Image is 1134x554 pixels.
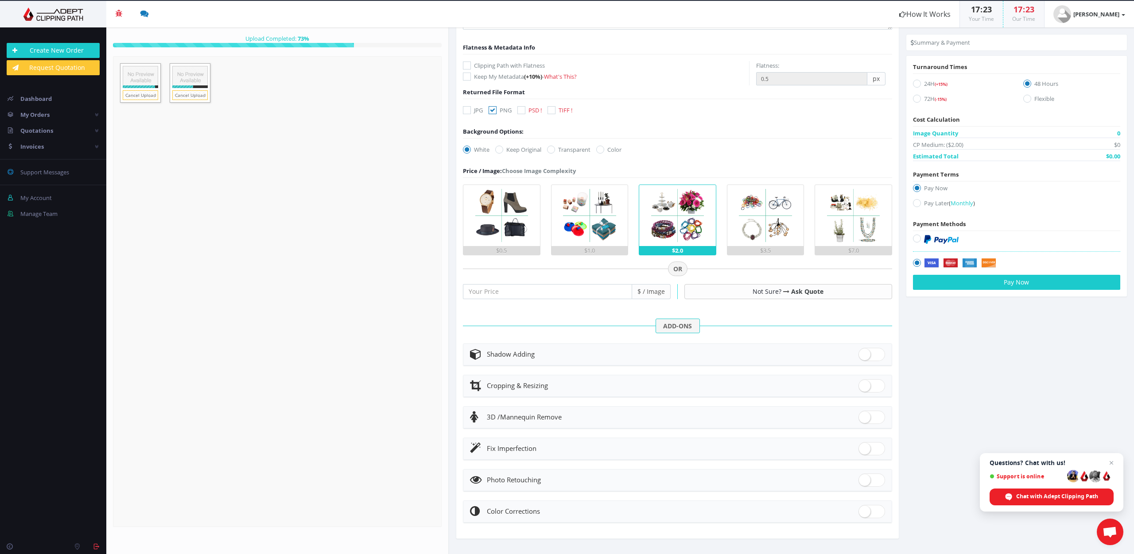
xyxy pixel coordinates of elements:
[656,319,700,334] span: ADD-ONS
[298,35,304,42] span: 73
[1117,129,1120,138] span: 0
[463,246,540,255] div: $0.5
[20,111,50,119] span: My Orders
[913,199,1120,211] label: Pay Later
[1106,458,1117,468] span: Close chat
[20,127,53,135] span: Quotations
[559,185,620,246] img: 2.png
[487,412,500,421] span: 3D /
[463,284,632,299] input: Your Price
[1023,94,1120,106] label: Flexible
[913,170,959,178] span: Payment Terms
[489,106,512,115] label: PNG
[951,199,973,207] span: Monthly
[913,115,960,123] span: Cost Calculation
[463,106,483,115] label: JPG
[1012,15,1035,23] small: Our Time
[911,38,970,47] li: Summary & Payment
[463,88,525,96] span: Returned File Format
[935,95,947,103] a: (-15%)
[791,287,823,296] a: Ask Quote
[487,350,535,358] span: Shadow Adding
[559,106,572,114] span: TIFF !
[935,80,948,88] a: (+15%)
[913,63,967,71] span: Turnaround Times
[172,90,208,100] a: Cancel Upload
[990,473,1064,480] span: Support is online
[935,81,948,87] span: (+15%)
[20,168,69,176] span: Support Messages
[990,459,1114,466] span: Questions? Chat with us!
[1053,5,1071,23] img: user_default.jpg
[935,96,947,102] span: (-15%)
[639,246,715,255] div: $2.0
[913,94,1010,106] label: 72H
[463,43,535,51] span: Flatness & Metadata Info
[632,284,671,299] span: $ / Image
[969,15,994,23] small: Your Time
[113,34,442,43] div: Upload Completed:
[487,444,536,453] span: Fix Imperfection
[913,184,1120,196] label: Pay Now
[524,73,542,81] span: (+10%)
[753,287,781,296] span: Not Sure?
[890,1,959,27] a: How It Works
[463,127,524,136] div: Background Options:
[756,61,779,70] label: Flatness:
[20,194,52,202] span: My Account
[867,72,885,85] span: px
[1106,152,1120,161] span: $0.00
[913,129,958,138] span: Image Quantity
[547,145,590,154] label: Transparent
[528,106,542,114] span: PSD !
[463,145,489,154] label: White
[20,142,44,150] span: Invoices
[487,381,548,390] span: Cropping & Resizing
[913,152,959,161] span: Estimated Total
[949,199,975,207] a: (Monthly)
[735,185,796,246] img: 4.png
[7,60,100,75] a: Request Quotation
[1025,4,1034,15] span: 23
[123,90,158,100] a: Cancel Upload
[971,4,980,15] span: 17
[596,145,621,154] label: Color
[913,79,1010,91] label: 24H
[296,35,309,42] strong: %
[1014,4,1022,15] span: 17
[463,72,749,81] label: Keep My Metadata -
[1045,1,1134,27] a: [PERSON_NAME]
[7,8,100,21] img: Adept Graphics
[983,4,992,15] span: 23
[544,73,577,81] a: What's This?
[924,258,996,268] img: Securely by Stripe
[1097,519,1123,545] div: Open chat
[990,489,1114,505] div: Chat with Adept Clipping Path
[487,507,540,516] span: Color Corrections
[1022,4,1025,15] span: :
[487,475,541,484] span: Photo Retouching
[924,235,959,244] img: PayPal
[815,246,891,255] div: $7.0
[1114,140,1120,149] span: $0
[1073,10,1119,18] strong: [PERSON_NAME]
[463,167,502,175] span: Price / Image:
[487,412,562,421] span: Mannequin Remove
[471,185,532,246] img: 1.png
[980,4,983,15] span: :
[20,95,52,103] span: Dashboard
[913,275,1120,290] button: Pay Now
[7,43,100,58] a: Create New Order
[551,246,628,255] div: $1.0
[823,185,884,246] img: 5.png
[1023,79,1120,91] label: 48 Hours
[913,220,966,228] span: Payment Methods
[913,140,963,149] span: CP Medium: ($2.00)
[1016,492,1098,500] span: Chat with Adept Clipping Path
[668,262,687,277] span: OR
[20,210,58,218] span: Manage Team
[647,185,708,246] img: 3.png
[463,166,576,175] div: Choose Image Complexity
[727,246,804,255] div: $3.5
[495,145,541,154] label: Keep Original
